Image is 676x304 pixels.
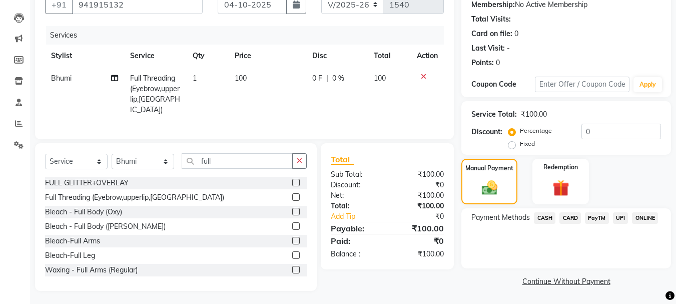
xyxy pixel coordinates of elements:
[45,192,224,203] div: Full Threading (Eyebrow,upperlip,[GEOGRAPHIC_DATA])
[585,212,609,224] span: PayTM
[547,178,574,198] img: _gift.svg
[323,190,387,201] div: Net:
[496,58,500,68] div: 0
[387,222,451,234] div: ₹100.00
[368,45,411,67] th: Total
[387,249,451,259] div: ₹100.00
[633,77,662,92] button: Apply
[471,43,505,54] div: Last Visit:
[45,265,138,275] div: Waxing - Full Arms (Regular)
[323,249,387,259] div: Balance :
[187,45,229,67] th: Qty
[387,169,451,180] div: ₹100.00
[323,180,387,190] div: Discount:
[535,77,629,92] input: Enter Offer / Coupon Code
[411,45,444,67] th: Action
[534,212,555,224] span: CASH
[45,236,100,246] div: Bleach-Full Arms
[182,153,293,169] input: Search or Scan
[387,201,451,211] div: ₹100.00
[398,211,452,222] div: ₹0
[521,109,547,120] div: ₹100.00
[507,43,510,54] div: -
[477,179,502,197] img: _cash.svg
[130,74,180,114] span: Full Threading (Eyebrow,upperlip,[GEOGRAPHIC_DATA])
[471,14,511,25] div: Total Visits:
[514,29,518,39] div: 0
[323,201,387,211] div: Total:
[471,109,517,120] div: Service Total:
[323,222,387,234] div: Payable:
[51,74,72,83] span: Bhumi
[387,235,451,247] div: ₹0
[45,45,124,67] th: Stylist
[471,127,502,137] div: Discount:
[46,26,451,45] div: Services
[374,74,386,83] span: 100
[124,45,187,67] th: Service
[312,73,322,84] span: 0 F
[326,73,328,84] span: |
[235,74,247,83] span: 100
[45,221,166,232] div: Bleach - Full Body ([PERSON_NAME])
[387,180,451,190] div: ₹0
[471,29,512,39] div: Card on file:
[471,79,534,90] div: Coupon Code
[229,45,306,67] th: Price
[45,178,129,188] div: FULL GLITTER+OVERLAY
[45,250,95,261] div: Bleach-Full Leg
[306,45,368,67] th: Disc
[323,169,387,180] div: Sub Total:
[332,73,344,84] span: 0 %
[323,211,398,222] a: Add Tip
[613,212,628,224] span: UPI
[463,276,669,287] a: Continue Without Payment
[471,58,494,68] div: Points:
[471,212,530,223] span: Payment Methods
[331,154,354,165] span: Total
[323,235,387,247] div: Paid:
[543,163,578,172] label: Redemption
[632,212,658,224] span: ONLINE
[387,190,451,201] div: ₹100.00
[193,74,197,83] span: 1
[520,126,552,135] label: Percentage
[465,164,513,173] label: Manual Payment
[559,212,581,224] span: CARD
[45,207,122,217] div: Bleach - Full Body (Oxy)
[520,139,535,148] label: Fixed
